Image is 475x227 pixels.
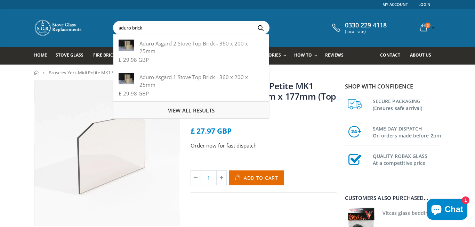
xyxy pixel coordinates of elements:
[325,47,349,65] a: Reviews
[34,19,83,36] img: Stove Glass Replacement
[330,22,387,34] a: 0330 229 4118 (local rate)
[345,29,387,34] span: (local rate)
[345,195,441,201] div: Customers also purchased...
[345,22,387,29] span: 0330 229 4118
[410,52,431,58] span: About us
[373,124,441,139] h3: SAME DAY DISPATCH On orders made before 2pm
[119,56,149,63] span: £ 29.98 GBP
[410,47,436,65] a: About us
[34,70,39,75] a: Home
[380,52,400,58] span: Contact
[244,175,278,181] span: Add to Cart
[191,142,337,150] p: Order now for fast dispatch
[34,47,52,65] a: Home
[418,21,436,34] a: 0
[119,73,264,89] div: Aduro Asgard 1 Stove Top Brick - 360 x 200 x 25mm
[253,47,290,65] a: Accessories
[425,199,469,221] inbox-online-store-chat: Shopify online store chat
[229,170,284,185] button: Add to Cart
[93,47,123,65] a: Fire Bricks
[56,47,89,65] a: Stove Glass
[56,52,83,58] span: Stove Glass
[425,23,430,28] span: 0
[119,90,149,97] span: £ 29.98 GBP
[294,52,312,58] span: How To
[113,21,347,34] input: Search your stove brand...
[294,47,321,65] a: How To
[93,52,118,58] span: Fire Bricks
[373,151,441,167] h3: QUALITY ROBAX GLASS At a competitive price
[168,107,215,114] span: View all results
[49,69,212,76] span: Broseley York Midi Petite MK1 Stove Glass - 225mm x 177mm (Top Corners Cut)
[345,82,441,91] p: Shop with confidence
[253,21,268,34] button: Search
[373,96,441,112] h3: SECURE PACKAGING (Ensures safe arrival)
[380,47,405,65] a: Contact
[119,40,264,55] div: Aduro Asgard 2 Stove Top Brick - 360 x 200 x 25mm
[34,81,180,226] img: widestoveglasstwotopcornerscut_5dfefbbc-5795-48c8-b5b6-8daf1de995c0_800x_crop_center.webp
[325,52,344,58] span: Reviews
[191,126,232,136] span: £ 27.97 GBP
[34,52,47,58] span: Home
